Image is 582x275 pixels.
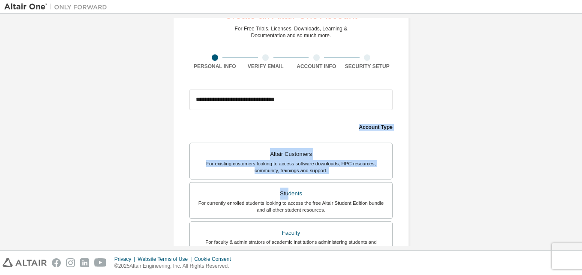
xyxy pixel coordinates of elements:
[195,148,387,160] div: Altair Customers
[235,25,348,39] div: For Free Trials, Licenses, Downloads, Learning & Documentation and so much more.
[225,10,357,20] div: Create an Altair One Account
[342,63,393,70] div: Security Setup
[114,256,138,263] div: Privacy
[195,227,387,239] div: Faculty
[195,200,387,213] div: For currently enrolled students looking to access the free Altair Student Edition bundle and all ...
[138,256,194,263] div: Website Terms of Use
[4,3,111,11] img: Altair One
[94,258,107,267] img: youtube.svg
[80,258,89,267] img: linkedin.svg
[189,63,240,70] div: Personal Info
[52,258,61,267] img: facebook.svg
[3,258,47,267] img: altair_logo.svg
[195,160,387,174] div: For existing customers looking to access software downloads, HPC resources, community, trainings ...
[291,63,342,70] div: Account Info
[195,188,387,200] div: Students
[195,239,387,252] div: For faculty & administrators of academic institutions administering students and accessing softwa...
[114,263,236,270] p: © 2025 Altair Engineering, Inc. All Rights Reserved.
[194,256,236,263] div: Cookie Consent
[189,120,393,133] div: Account Type
[240,63,291,70] div: Verify Email
[66,258,75,267] img: instagram.svg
